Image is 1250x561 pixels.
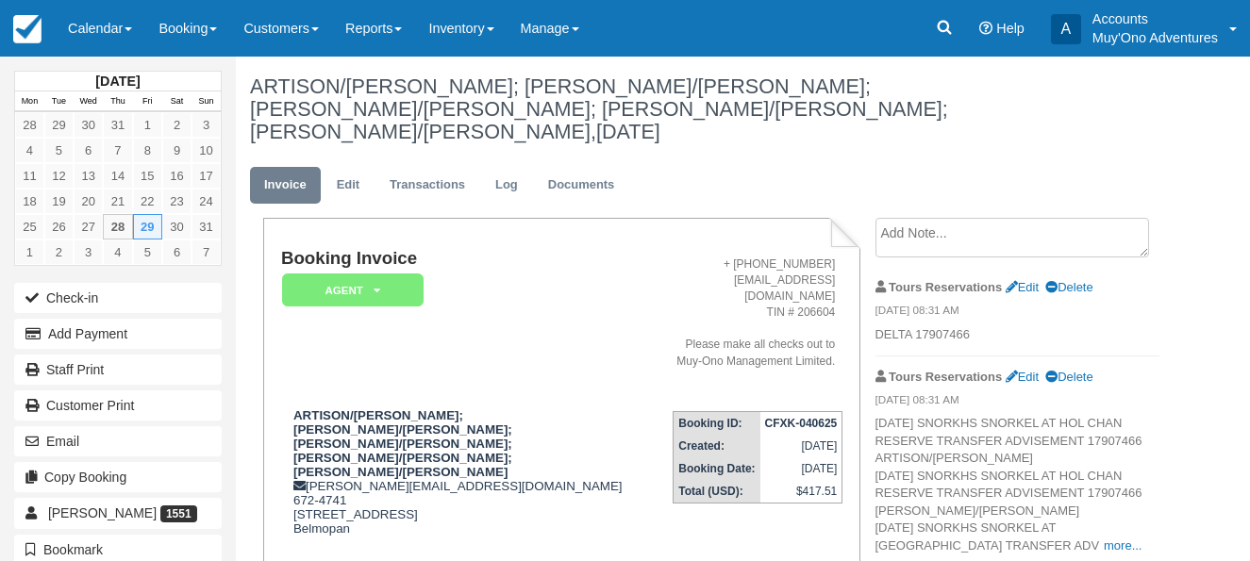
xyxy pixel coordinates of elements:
a: 4 [15,138,44,163]
a: 20 [74,189,103,214]
a: Staff Print [14,355,222,385]
strong: Tours Reservations [889,280,1002,294]
a: 3 [74,239,103,265]
strong: Tours Reservations [889,370,1002,384]
th: Booking Date: [674,457,760,480]
a: 29 [44,112,74,138]
a: 28 [15,112,44,138]
a: 7 [103,138,132,163]
a: 16 [162,163,192,189]
th: Created: [674,435,760,457]
a: 27 [74,214,103,239]
a: 14 [103,163,132,189]
a: 31 [192,214,221,239]
span: 1551 [160,505,197,522]
a: Documents [534,167,629,204]
a: 26 [44,214,74,239]
a: Customer Print [14,390,222,421]
a: 2 [44,239,74,265]
button: Add Payment [14,319,222,349]
p: [DATE] SNORKHS SNORKEL AT HOL CHAN RESERVE TRANSFER ADVISEMENT 17907466 ARTISON/[PERSON_NAME] [DA... [875,415,1159,554]
em: [DATE] 08:31 AM [875,392,1159,413]
span: Help [996,21,1025,36]
img: checkfront-main-nav-mini-logo.png [13,15,42,43]
strong: ARTISON/[PERSON_NAME]; [PERSON_NAME]/[PERSON_NAME]; [PERSON_NAME]/[PERSON_NAME]; [PERSON_NAME]/[P... [293,408,512,479]
em: [DATE] 08:31 AM [875,303,1159,323]
th: Tue [44,91,74,112]
a: Delete [1045,280,1092,294]
a: 5 [44,138,74,163]
div: [PERSON_NAME][EMAIL_ADDRESS][DOMAIN_NAME] 672-4741 [STREET_ADDRESS] Belmopan [281,408,669,559]
th: Thu [103,91,132,112]
h1: ARTISON/[PERSON_NAME]; [PERSON_NAME]/[PERSON_NAME]; [PERSON_NAME]/[PERSON_NAME]; [PERSON_NAME]/[P... [250,75,1159,142]
a: 4 [103,239,132,265]
a: 30 [162,214,192,239]
p: DELTA 17907466 [875,326,1159,344]
strong: [DATE] [95,74,140,89]
button: Email [14,426,222,456]
a: more... [1104,538,1142,553]
a: AGENT [281,272,417,307]
a: 24 [192,189,221,214]
a: 6 [162,239,192,265]
strong: CFXK-040625 [765,417,838,430]
address: + [PHONE_NUMBER] [EMAIL_ADDRESS][DOMAIN_NAME] TIN # 206604 Please make all checks out to Muy-Ono ... [676,256,835,370]
a: Edit [1006,370,1039,384]
td: [DATE] [760,457,842,480]
button: Copy Booking [14,462,222,492]
th: Fri [133,91,162,112]
a: 11 [15,163,44,189]
a: 1 [15,239,44,265]
p: Muy'Ono Adventures [1092,28,1218,47]
a: 15 [133,163,162,189]
a: 3 [192,112,221,138]
a: 31 [103,112,132,138]
a: Log [481,167,532,204]
a: 12 [44,163,74,189]
span: [DATE] [596,120,660,143]
th: Sat [162,91,192,112]
a: 10 [192,138,221,163]
a: 22 [133,189,162,214]
a: 23 [162,189,192,214]
div: A [1051,14,1081,44]
button: Check-in [14,283,222,313]
i: Help [979,22,992,35]
a: 6 [74,138,103,163]
th: Sun [192,91,221,112]
a: 18 [15,189,44,214]
a: Edit [1006,280,1039,294]
a: [PERSON_NAME] 1551 [14,498,222,528]
a: 19 [44,189,74,214]
a: Invoice [250,167,321,204]
p: Accounts [1092,9,1218,28]
a: 13 [74,163,103,189]
td: $417.51 [760,480,842,503]
td: [DATE] [760,435,842,457]
a: 30 [74,112,103,138]
th: Mon [15,91,44,112]
a: 17 [192,163,221,189]
a: 21 [103,189,132,214]
a: 1 [133,112,162,138]
a: 2 [162,112,192,138]
a: 9 [162,138,192,163]
a: Transactions [375,167,479,204]
a: Delete [1045,370,1092,384]
a: 8 [133,138,162,163]
a: 7 [192,239,221,265]
a: 28 [103,214,132,239]
a: 5 [133,239,162,265]
a: 29 [133,214,162,239]
a: 25 [15,214,44,239]
th: Wed [74,91,103,112]
a: Edit [323,167,374,204]
th: Total (USD): [674,480,760,503]
h1: Booking Invoice [281,249,669,269]
th: Booking ID: [674,411,760,435]
em: AGENT [282,273,424,306]
span: [PERSON_NAME] [48,505,157,520]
